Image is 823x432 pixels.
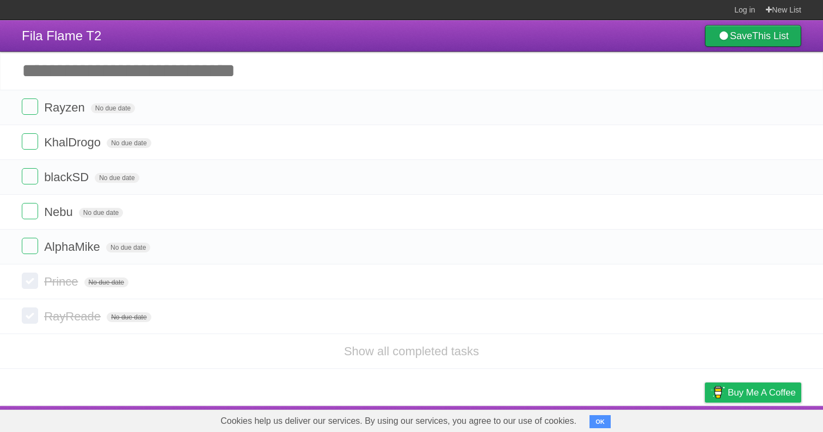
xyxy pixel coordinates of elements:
[44,135,103,149] span: KhalDrogo
[22,28,101,43] span: Fila Flame T2
[107,138,151,148] span: No due date
[44,240,103,254] span: AlphaMike
[106,243,150,252] span: No due date
[735,168,756,186] label: Star task
[654,409,678,429] a: Terms
[22,238,38,254] label: Done
[728,383,796,402] span: Buy me a coffee
[560,409,583,429] a: About
[79,208,123,218] span: No due date
[22,307,38,324] label: Done
[44,275,81,288] span: Prince
[733,409,801,429] a: Suggest a feature
[589,415,611,428] button: OK
[44,101,88,114] span: Rayzen
[95,173,139,183] span: No due date
[22,168,38,184] label: Done
[752,30,789,41] b: This List
[735,98,756,116] label: Star task
[735,238,756,256] label: Star task
[705,25,801,47] a: SaveThis List
[22,133,38,150] label: Done
[710,383,725,402] img: Buy me a coffee
[22,203,38,219] label: Done
[84,277,128,287] span: No due date
[22,273,38,289] label: Done
[210,410,587,432] span: Cookies help us deliver our services. By using our services, you agree to our use of cookies.
[44,205,76,219] span: Nebu
[22,98,38,115] label: Done
[705,382,801,403] a: Buy me a coffee
[44,170,91,184] span: blackSD
[596,409,640,429] a: Developers
[344,344,479,358] a: Show all completed tasks
[107,312,151,322] span: No due date
[91,103,135,113] span: No due date
[44,310,103,323] span: RayReade
[691,409,719,429] a: Privacy
[735,133,756,151] label: Star task
[735,203,756,221] label: Star task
